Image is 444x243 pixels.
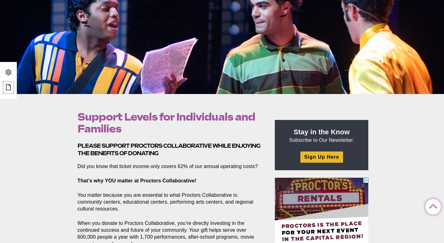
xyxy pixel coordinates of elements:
strong: That’s why YOU matter at Proctors Collaborative! [78,178,197,183]
p: Did you know that ticket income only covers 62% of our annual operating costs? [78,163,261,170]
strong: Stay in the Know [294,128,350,136]
a: Admin Area [3,67,14,78]
a: Back to Top [425,199,438,212]
p: You matter because you are essential to what Proctors Collaborative is: community centers, educat... [78,192,261,212]
h1: Support Levels for Individuals and Families [78,111,261,135]
a: Sign Up Here [300,151,343,162]
p: Subscribe to Our Newsletter. [282,127,361,144]
h3: Please support Proctors Collaborative while enjoying the benefits of donating [78,142,261,157]
a: Edit this Post/Page [3,82,14,93]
